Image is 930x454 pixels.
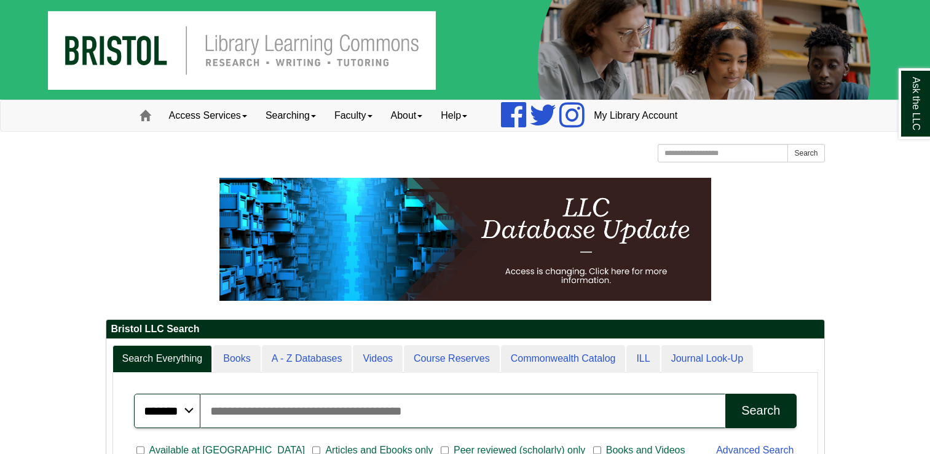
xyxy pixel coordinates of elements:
[112,345,213,373] a: Search Everything
[741,404,780,418] div: Search
[353,345,403,373] a: Videos
[219,178,711,301] img: HTML tutorial
[585,100,687,131] a: My Library Account
[213,345,260,373] a: Books
[256,100,325,131] a: Searching
[325,100,382,131] a: Faculty
[626,345,660,373] a: ILL
[432,100,476,131] a: Help
[661,345,753,373] a: Journal Look-Up
[501,345,626,373] a: Commonwealth Catalog
[382,100,432,131] a: About
[404,345,500,373] a: Course Reserves
[787,144,824,162] button: Search
[106,320,824,339] h2: Bristol LLC Search
[262,345,352,373] a: A - Z Databases
[725,394,796,428] button: Search
[160,100,256,131] a: Access Services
